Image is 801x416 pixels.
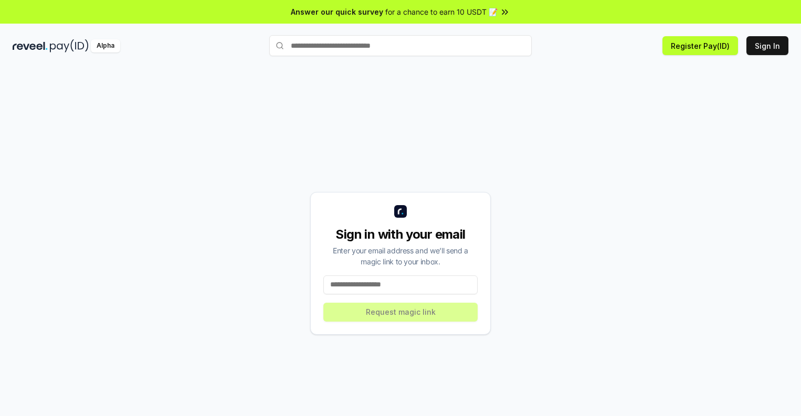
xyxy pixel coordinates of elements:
div: Enter your email address and we’ll send a magic link to your inbox. [323,245,478,267]
div: Alpha [91,39,120,52]
img: logo_small [394,205,407,218]
button: Register Pay(ID) [662,36,738,55]
img: pay_id [50,39,89,52]
button: Sign In [746,36,788,55]
img: reveel_dark [13,39,48,52]
span: for a chance to earn 10 USDT 📝 [385,6,498,17]
span: Answer our quick survey [291,6,383,17]
div: Sign in with your email [323,226,478,243]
